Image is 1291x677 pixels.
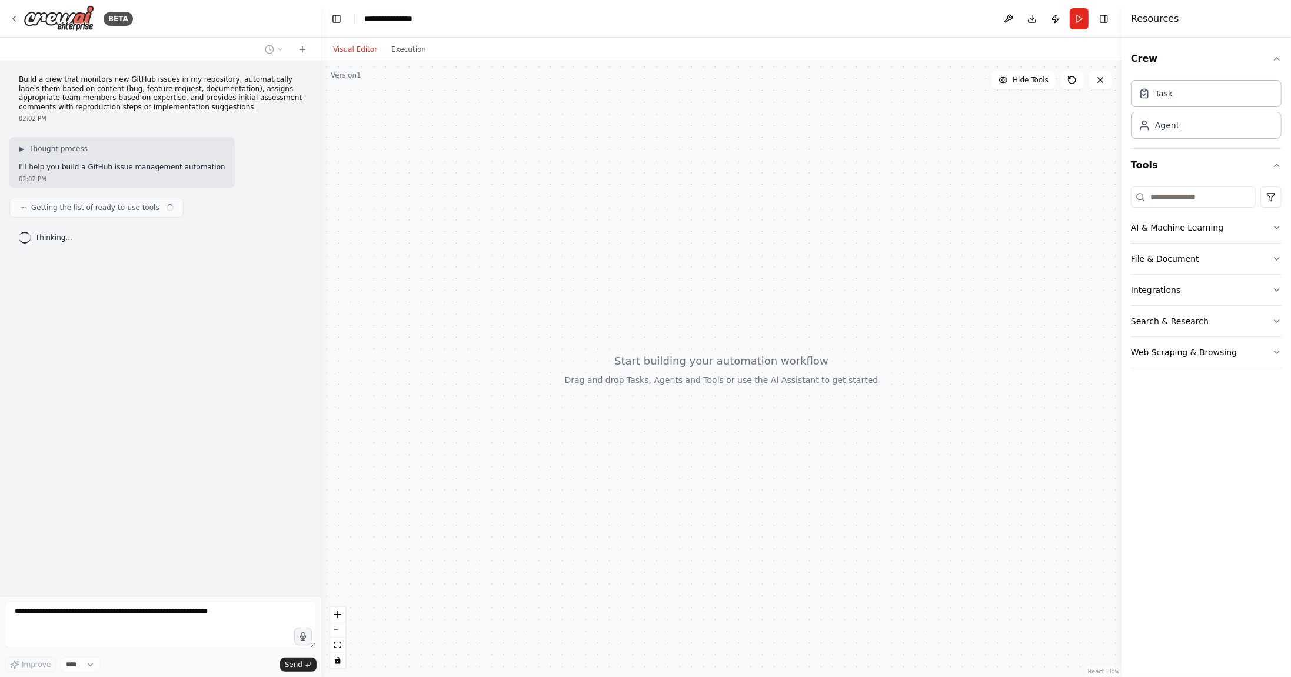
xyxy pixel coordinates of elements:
button: zoom in [330,607,345,622]
button: fit view [330,638,345,653]
div: Version 1 [331,71,361,80]
div: 02:02 PM [19,114,302,123]
p: Build a crew that monitors new GitHub issues in my repository, automatically labels them based on... [19,75,302,112]
div: Agent [1155,119,1179,131]
span: Send [285,660,302,669]
nav: breadcrumb [364,13,425,25]
span: Thinking... [35,233,72,242]
button: Hide Tools [991,71,1056,89]
span: ▶ [19,144,24,154]
h4: Resources [1131,12,1179,26]
button: Send [280,658,317,672]
button: Visual Editor [326,42,384,56]
div: Crew [1131,75,1282,148]
button: Execution [384,42,433,56]
button: Search & Research [1131,306,1282,336]
div: Task [1155,88,1173,99]
button: File & Document [1131,244,1282,274]
button: Hide right sidebar [1096,11,1112,27]
button: Crew [1131,42,1282,75]
button: Start a new chat [293,42,312,56]
a: React Flow attribution [1088,668,1120,675]
img: Logo [24,5,94,32]
button: Web Scraping & Browsing [1131,337,1282,368]
button: AI & Machine Learning [1131,212,1282,243]
button: Switch to previous chat [260,42,288,56]
div: React Flow controls [330,607,345,668]
button: ▶Thought process [19,144,88,154]
span: Thought process [29,144,88,154]
button: zoom out [330,622,345,638]
div: Tools [1131,182,1282,378]
button: toggle interactivity [330,653,345,668]
button: Click to speak your automation idea [294,628,312,645]
span: Improve [22,660,51,669]
button: Tools [1131,149,1282,182]
button: Hide left sidebar [328,11,345,27]
button: Improve [5,657,56,672]
p: I'll help you build a GitHub issue management automation [19,163,225,172]
button: Integrations [1131,275,1282,305]
span: Getting the list of ready-to-use tools [31,203,159,212]
div: BETA [104,12,133,26]
div: 02:02 PM [19,175,225,184]
span: Hide Tools [1013,75,1049,85]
